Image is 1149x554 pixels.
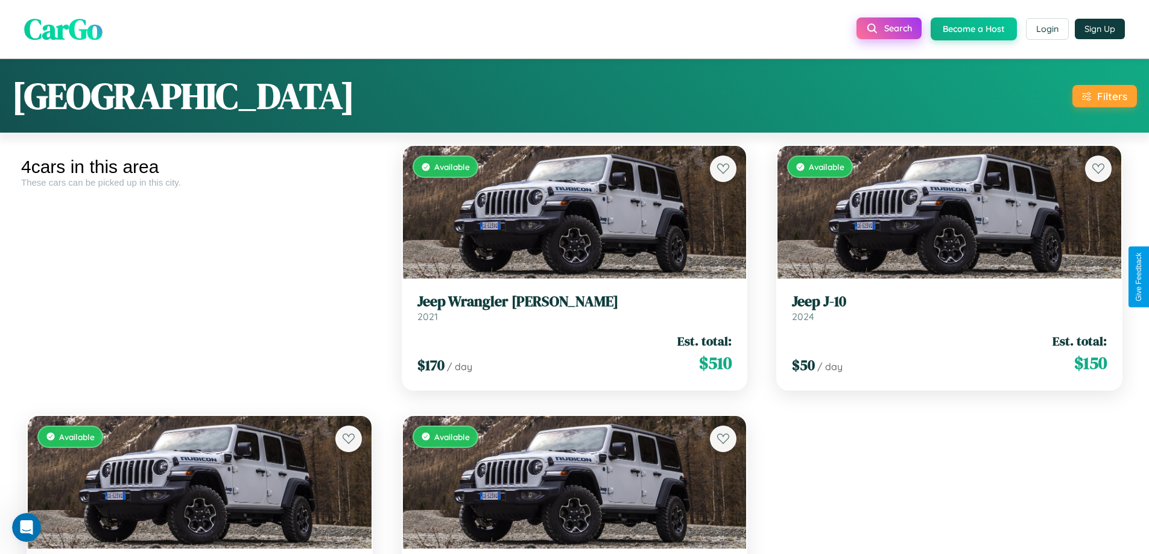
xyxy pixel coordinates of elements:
[792,293,1107,310] h3: Jeep J-10
[1097,90,1127,102] div: Filters
[417,293,732,323] a: Jeep Wrangler [PERSON_NAME]2021
[1052,332,1107,350] span: Est. total:
[447,360,472,373] span: / day
[884,23,912,34] span: Search
[677,332,732,350] span: Est. total:
[931,17,1017,40] button: Become a Host
[417,355,445,375] span: $ 170
[792,293,1107,323] a: Jeep J-102024
[817,360,843,373] span: / day
[59,432,95,442] span: Available
[12,71,355,121] h1: [GEOGRAPHIC_DATA]
[434,432,470,442] span: Available
[856,17,922,39] button: Search
[12,513,41,542] iframe: Intercom live chat
[24,9,103,49] span: CarGo
[417,310,438,323] span: 2021
[21,157,378,177] div: 4 cars in this area
[792,355,815,375] span: $ 50
[809,162,844,172] span: Available
[1075,19,1125,39] button: Sign Up
[792,310,814,323] span: 2024
[699,351,732,375] span: $ 510
[1135,253,1143,301] div: Give Feedback
[417,293,732,310] h3: Jeep Wrangler [PERSON_NAME]
[1074,351,1107,375] span: $ 150
[1026,18,1069,40] button: Login
[434,162,470,172] span: Available
[21,177,378,187] div: These cars can be picked up in this city.
[1072,85,1137,107] button: Filters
